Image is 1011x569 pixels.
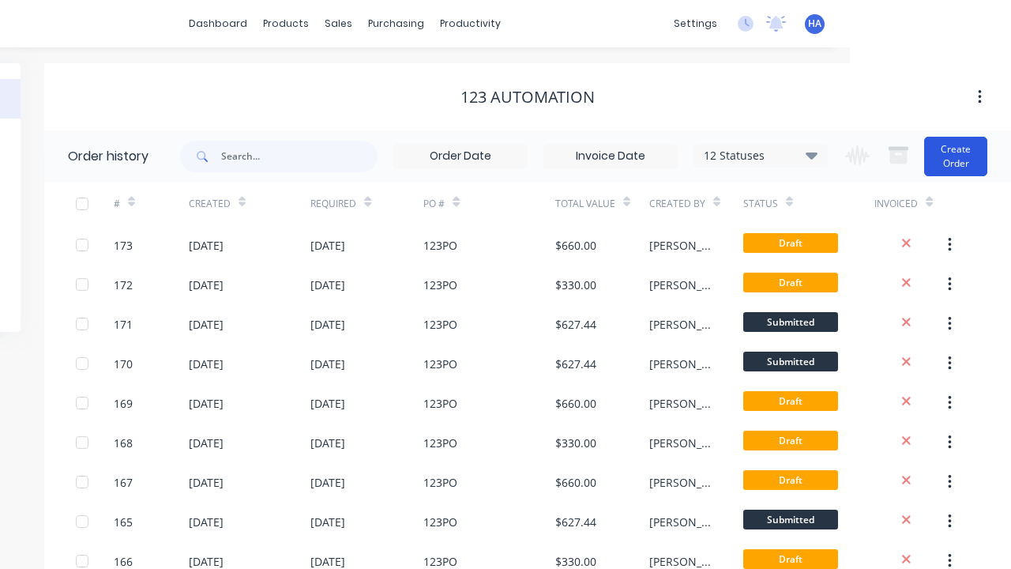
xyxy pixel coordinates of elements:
div: Required [310,182,423,225]
div: Total Value [555,182,649,225]
div: PO # [423,182,555,225]
div: 123PO [423,316,457,333]
div: 173 [114,237,133,254]
div: # [114,182,189,225]
div: PO # [423,197,445,211]
div: 169 [114,395,133,412]
div: purchasing [360,12,432,36]
div: 123PO [423,395,457,412]
div: products [255,12,317,36]
div: 168 [114,435,133,451]
div: 123PO [423,474,457,491]
div: [PERSON_NAME] [649,316,712,333]
a: dashboard [181,12,255,36]
div: 167 [114,474,133,491]
div: 171 [114,316,133,333]
span: HA [808,17,821,31]
span: Submitted [743,510,838,529]
div: $627.44 [555,316,596,333]
div: Created By [649,197,705,211]
div: 123PO [423,356,457,372]
div: Required [310,197,356,211]
div: [PERSON_NAME] [649,277,712,293]
div: [DATE] [310,316,345,333]
div: [DATE] [189,277,224,293]
div: # [114,197,120,211]
div: [PERSON_NAME] [649,474,712,491]
div: 123 Automation [460,88,595,107]
div: 123PO [423,514,457,530]
div: [DATE] [189,237,224,254]
div: [DATE] [189,395,224,412]
div: $660.00 [555,474,596,491]
div: Status [743,197,778,211]
span: Submitted [743,312,838,332]
div: 12 Statuses [694,147,827,164]
div: sales [317,12,360,36]
div: [DATE] [189,474,224,491]
div: [DATE] [310,435,345,451]
div: Status [743,182,875,225]
div: [DATE] [189,514,224,530]
div: [DATE] [189,356,224,372]
div: 172 [114,277,133,293]
div: [PERSON_NAME] [649,237,712,254]
div: $627.44 [555,356,596,372]
input: Invoice Date [544,145,677,168]
div: 123PO [423,277,457,293]
div: [PERSON_NAME] [649,435,712,451]
div: [DATE] [189,435,224,451]
div: Order history [68,147,148,166]
span: Draft [743,431,838,450]
div: [DATE] [310,514,345,530]
div: Created By [649,182,743,225]
div: 170 [114,356,133,372]
div: [PERSON_NAME] [649,395,712,412]
div: 123PO [423,237,457,254]
div: [DATE] [310,356,345,372]
button: Create Order [924,137,987,176]
div: [DATE] [189,316,224,333]
span: Draft [743,470,838,490]
span: Draft [743,273,838,292]
div: $660.00 [555,237,596,254]
div: Total Value [555,197,615,211]
div: 123PO [423,435,457,451]
span: Submitted [743,352,838,371]
div: $330.00 [555,277,596,293]
div: productivity [432,12,509,36]
span: Draft [743,549,838,569]
input: Order Date [394,145,527,168]
span: Draft [743,391,838,411]
div: Created [189,197,231,211]
div: [DATE] [310,237,345,254]
div: Invoiced [874,182,949,225]
div: 165 [114,514,133,530]
div: [PERSON_NAME] [649,514,712,530]
div: $660.00 [555,395,596,412]
div: [PERSON_NAME] [649,356,712,372]
div: [DATE] [310,395,345,412]
div: $627.44 [555,514,596,530]
div: $330.00 [555,435,596,451]
span: Draft [743,233,838,253]
input: Search... [221,141,378,172]
div: [DATE] [310,474,345,491]
div: Invoiced [874,197,918,211]
div: Created [189,182,311,225]
div: [DATE] [310,277,345,293]
div: settings [666,12,725,36]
